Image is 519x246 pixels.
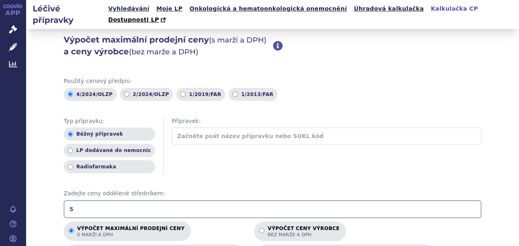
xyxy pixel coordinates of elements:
[64,190,481,198] span: Zadejte ceny oddělené středníkem:
[77,226,184,238] p: Výpočet maximální prodejní ceny
[268,226,339,238] p: Výpočet ceny výrobce
[64,34,273,58] h2: Výpočet maximální prodejní ceny a ceny výrobce
[68,164,73,170] input: Radiofarmaka
[124,92,129,97] input: 2/2024/OLZP
[77,232,184,238] span: s marží a DPH
[64,127,155,141] label: Běžný přípravek
[120,88,173,101] label: 2/2024/OLZP
[64,77,481,85] span: Použitý cenový předpis:
[428,3,481,14] a: Kalkulačka CP
[176,88,225,101] label: 1/2019/FAR
[64,144,155,157] label: LP dodávané do nemocnic
[228,88,277,101] label: 1/2013/FAR
[106,3,152,14] a: Vyhledávání
[180,92,186,97] input: 1/2019/FAR
[268,232,339,238] span: bez marže a DPH
[259,228,264,233] input: Výpočet ceny výrobcebez marže a DPH
[64,200,481,218] input: Zadejte ceny oddělené středníkem
[64,117,155,125] span: Typ přípravku:
[351,3,426,14] a: Úhradová kalkulačka
[209,36,266,45] span: (s marží a DPH)
[68,92,73,97] input: 4/2024/OLZP
[129,47,198,56] span: (bez marže a DPH)
[187,3,350,14] a: Onkologická a hematoonkologická onemocnění
[68,132,73,137] input: Běžný přípravek
[68,148,73,153] input: LP dodávané do nemocnic
[64,160,155,173] label: Radiofarmaka
[26,3,106,26] h2: Léčivé přípravky
[69,228,74,233] input: Výpočet maximální prodejní cenys marží a DPH
[106,14,170,26] a: Dostupnosti LP
[108,16,159,23] span: Dostupnosti LP
[172,117,481,125] span: Přípravek:
[64,88,117,101] label: 4/2024/OLZP
[233,92,238,97] input: 1/2013/FAR
[154,3,185,14] a: Moje LP
[172,127,481,145] input: Začněte psát název přípravku nebo SÚKL kód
